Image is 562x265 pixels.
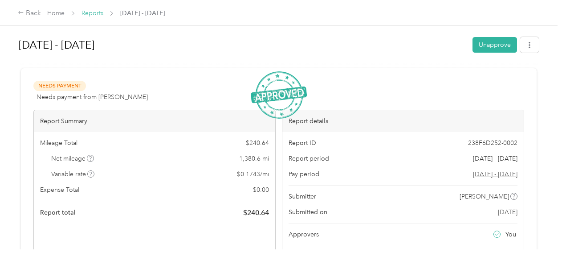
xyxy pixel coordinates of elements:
[34,110,275,132] div: Report Summary
[40,138,77,148] span: Mileage Total
[282,110,524,132] div: Report details
[239,154,269,163] span: 1,380.6 mi
[468,138,517,148] span: 238F6D252-0002
[120,8,165,18] span: [DATE] - [DATE]
[246,138,269,148] span: $ 240.64
[289,138,316,148] span: Report ID
[473,154,517,163] span: [DATE] - [DATE]
[51,154,94,163] span: Net mileage
[19,34,466,56] h1: Sep 1 - 30, 2025
[460,192,509,201] span: [PERSON_NAME]
[289,207,327,217] span: Submitted on
[253,185,269,195] span: $ 0.00
[33,81,86,91] span: Needs Payment
[251,71,307,119] img: ApprovedStamp
[18,8,41,19] div: Back
[51,170,95,179] span: Variable rate
[37,92,148,102] span: Needs payment from [PERSON_NAME]
[472,37,517,53] button: Unapprove
[47,9,65,17] a: Home
[505,230,516,239] span: You
[473,170,517,179] span: Go to pay period
[289,170,319,179] span: Pay period
[40,208,76,217] span: Report total
[81,9,103,17] a: Reports
[289,230,319,239] span: Approvers
[512,215,562,265] iframe: Everlance-gr Chat Button Frame
[289,154,329,163] span: Report period
[40,185,79,195] span: Expense Total
[237,170,269,179] span: $ 0.1743 / mi
[498,207,517,217] span: [DATE]
[289,192,316,201] span: Submitter
[243,207,269,218] span: $ 240.64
